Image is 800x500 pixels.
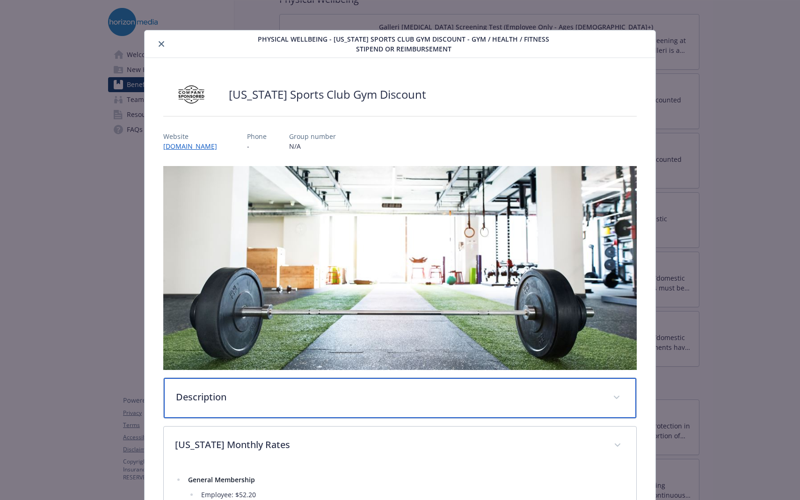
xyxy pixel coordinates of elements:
img: banner [163,166,637,370]
p: Phone [247,131,267,141]
strong: General Membership [188,475,255,484]
p: Description [176,390,602,404]
p: Group number [289,131,336,141]
img: Company Sponsored [163,80,219,109]
div: Description [164,378,636,418]
div: [US_STATE] Monthly Rates [164,427,636,465]
p: - [247,141,267,151]
button: close [156,38,167,50]
p: [US_STATE] Monthly Rates [175,438,603,452]
p: Website [163,131,225,141]
span: Physical Wellbeing - [US_STATE] Sports Club Gym Discount - Gym / Health / Fitness Stipend or reim... [253,34,555,54]
a: [DOMAIN_NAME] [163,142,225,151]
p: N/A [289,141,336,151]
h2: [US_STATE] Sports Club Gym Discount [229,87,426,102]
